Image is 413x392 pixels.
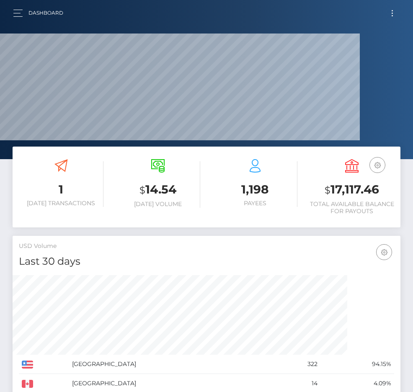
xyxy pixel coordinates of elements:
h6: [DATE] Volume [116,201,201,208]
img: CA.png [22,380,33,387]
h6: Payees [213,200,297,207]
h3: 1 [19,181,103,198]
button: Toggle navigation [385,8,400,19]
h3: 17,117.46 [310,181,395,199]
small: $ [139,184,145,196]
h6: Total Available Balance for Payouts [310,201,395,215]
small: $ [325,184,330,196]
h5: USD Volume [19,242,394,250]
h3: 1,198 [213,181,297,198]
h4: Last 30 days [19,254,394,269]
td: 94.15% [320,355,394,374]
h6: [DATE] Transactions [19,200,103,207]
a: Dashboard [28,4,63,22]
td: [GEOGRAPHIC_DATA] [69,355,274,374]
img: US.png [22,361,33,368]
h3: 14.54 [116,181,201,199]
td: 322 [274,355,320,374]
